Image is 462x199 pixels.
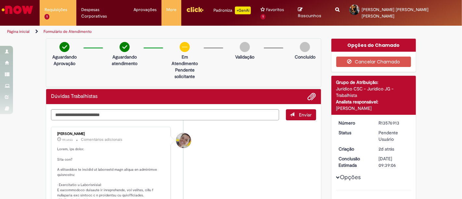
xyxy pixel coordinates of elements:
[120,42,130,52] img: check-circle-green.png
[235,7,251,14] p: +GenAi
[379,155,409,168] div: [DATE] 09:39:06
[169,67,200,80] p: Pendente solicitante
[261,14,265,20] span: 1
[62,138,73,142] span: 11h atrás
[180,42,190,52] img: circle-minus.png
[235,54,254,60] p: Validação
[176,133,191,148] div: Raissa Alves De Podesta
[44,29,92,34] a: Formulário de Atendimento
[336,99,411,105] div: Analista responsável:
[362,7,429,19] span: [PERSON_NAME] [PERSON_NAME] [PERSON_NAME]
[1,3,34,16] img: ServiceNow
[334,155,374,168] dt: Conclusão Estimada
[379,129,409,142] div: Pendente Usuário
[266,7,284,13] span: Favoritos
[379,146,394,152] span: 2d atrás
[336,105,411,112] div: [PERSON_NAME]
[331,39,416,52] div: Opções do Chamado
[299,112,312,118] span: Enviar
[169,54,200,67] p: Em Atendimento
[51,109,279,120] textarea: Digite sua mensagem aqui...
[336,57,411,67] button: Cancelar Chamado
[59,42,70,52] img: check-circle-green.png
[298,13,321,19] span: Rascunhos
[334,146,374,152] dt: Criação
[81,7,124,20] span: Despesas Corporativas
[166,7,176,13] span: More
[286,109,316,120] button: Enviar
[334,120,374,126] dt: Número
[45,14,49,20] span: 1
[109,54,140,67] p: Aguardando atendimento
[379,146,394,152] time: 29/09/2025 13:39:02
[308,92,316,101] button: Adicionar anexos
[81,137,122,142] small: Comentários adicionais
[49,54,80,67] p: Aguardando Aprovação
[51,94,97,99] h2: Dúvidas Trabalhistas Histórico de tíquete
[379,146,409,152] div: 29/09/2025 13:39:02
[134,7,157,13] span: Aprovações
[5,26,303,38] ul: Trilhas de página
[295,54,315,60] p: Concluído
[240,42,250,52] img: img-circle-grey.png
[336,86,411,99] div: Jurídico CSC - Jurídico JG - Trabalhista
[213,7,251,14] div: Padroniza
[336,79,411,86] div: Grupo de Atribuição:
[300,42,310,52] img: img-circle-grey.png
[62,138,73,142] time: 30/09/2025 22:42:37
[186,5,204,14] img: click_logo_yellow_360x200.png
[7,29,30,34] a: Página inicial
[334,129,374,136] dt: Status
[45,7,67,13] span: Requisições
[298,7,326,19] a: Rascunhos
[379,120,409,126] div: R13576913
[57,132,165,136] div: [PERSON_NAME]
